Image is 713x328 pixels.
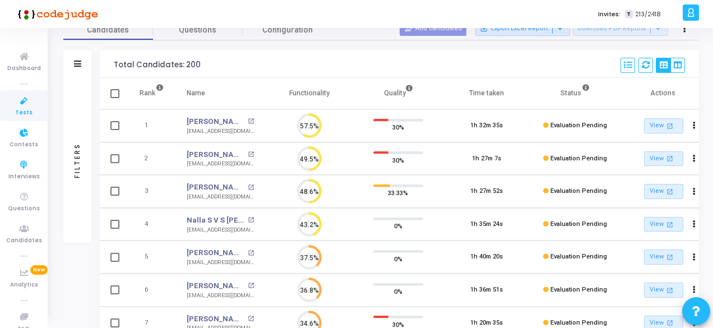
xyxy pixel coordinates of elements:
[187,258,254,267] div: [EMAIL_ADDRESS][DOMAIN_NAME]
[128,142,175,175] td: 2
[472,154,501,164] div: 1h 27m 7s
[187,226,254,234] div: [EMAIL_ADDRESS][DOMAIN_NAME]
[665,121,675,131] mat-icon: open_in_new
[15,108,33,118] span: Tests
[635,10,661,19] span: 213/2418
[248,250,254,256] mat-icon: open_in_new
[470,252,503,262] div: 1h 40m 20s
[687,184,702,200] button: Actions
[187,193,254,201] div: [EMAIL_ADDRESS][DOMAIN_NAME]
[10,280,38,290] span: Analytics
[63,24,153,36] span: Candidates
[187,116,245,127] a: [PERSON_NAME] [PERSON_NAME]
[10,140,38,150] span: Contests
[475,21,570,36] button: Export Excel Report
[187,313,245,325] a: [PERSON_NAME]
[619,78,708,109] th: Actions
[72,99,82,222] div: Filters
[187,247,245,258] a: [PERSON_NAME]
[187,160,254,168] div: [EMAIL_ADDRESS][DOMAIN_NAME]
[470,121,503,131] div: 1h 32m 35s
[8,172,40,182] span: Interviews
[665,285,675,295] mat-icon: open_in_new
[388,187,408,198] span: 33.33%
[187,127,254,136] div: [EMAIL_ADDRESS][DOMAIN_NAME]
[470,318,503,328] div: 1h 20m 35s
[6,236,42,246] span: Candidates
[550,187,607,195] span: Evaluation Pending
[187,87,205,99] div: Name
[687,216,702,232] button: Actions
[665,220,675,229] mat-icon: open_in_new
[550,319,607,326] span: Evaluation Pending
[470,285,503,295] div: 1h 36m 51s
[656,58,685,73] div: View Options
[470,187,503,196] div: 1h 27m 52s
[550,122,607,129] span: Evaluation Pending
[550,286,607,293] span: Evaluation Pending
[687,151,702,167] button: Actions
[644,283,683,298] a: View
[128,78,175,109] th: Rank
[625,10,632,19] span: T
[248,283,254,289] mat-icon: open_in_new
[394,286,402,297] span: 0%
[187,182,245,193] a: [PERSON_NAME]
[480,25,488,33] mat-icon: save_alt
[531,78,619,109] th: Status
[644,118,683,133] a: View
[248,151,254,158] mat-icon: open_in_new
[644,151,683,167] a: View
[394,220,402,232] span: 0%
[187,149,245,160] a: [PERSON_NAME]
[8,204,40,214] span: Questions
[262,24,313,36] span: Configuration
[248,316,254,322] mat-icon: open_in_new
[392,122,404,133] span: 30%
[644,217,683,232] a: View
[394,253,402,264] span: 0%
[665,252,675,262] mat-icon: open_in_new
[128,109,175,142] td: 1
[187,215,245,226] a: Nalla S V S [PERSON_NAME]
[187,280,245,292] a: [PERSON_NAME]
[405,25,413,33] mat-icon: person_add_alt
[153,24,243,36] span: Questions
[248,184,254,191] mat-icon: open_in_new
[114,61,201,70] div: Total Candidates: 200
[30,265,48,275] span: New
[550,253,607,260] span: Evaluation Pending
[7,64,41,73] span: Dashboard
[573,21,668,36] button: Download PDF Reports
[469,87,504,99] div: Time taken
[550,220,607,228] span: Evaluation Pending
[644,250,683,265] a: View
[248,217,254,223] mat-icon: open_in_new
[187,292,254,300] div: [EMAIL_ADDRESS][DOMAIN_NAME]
[354,78,442,109] th: Quality
[400,21,466,36] button: Add Candidates
[665,154,675,163] mat-icon: open_in_new
[128,274,175,307] td: 6
[644,184,683,199] a: View
[128,175,175,208] td: 3
[128,241,175,274] td: 5
[14,3,98,25] img: logo
[598,10,621,19] label: Invites:
[687,118,702,134] button: Actions
[265,78,354,109] th: Functionality
[470,220,503,229] div: 1h 35m 24s
[392,154,404,165] span: 30%
[550,155,607,162] span: Evaluation Pending
[665,187,675,196] mat-icon: open_in_new
[248,118,254,124] mat-icon: open_in_new
[687,283,702,298] button: Actions
[687,250,702,265] button: Actions
[128,208,175,241] td: 4
[665,318,675,327] mat-icon: open_in_new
